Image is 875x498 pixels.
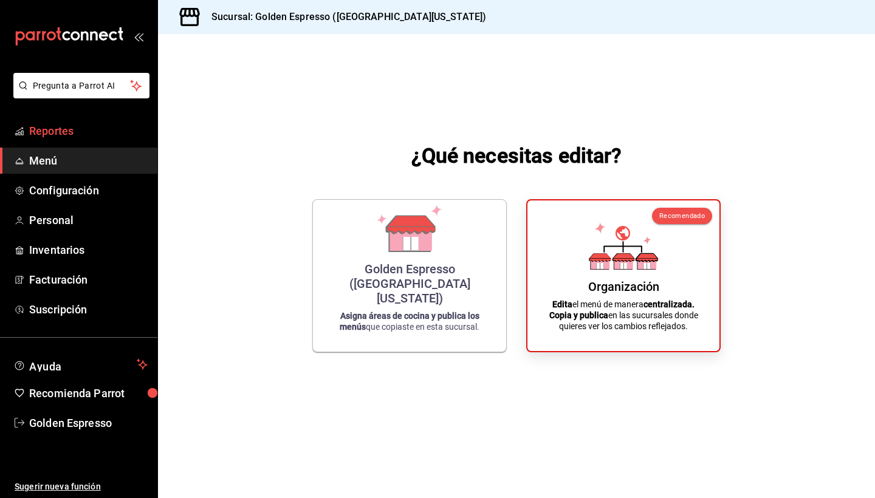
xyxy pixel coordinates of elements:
span: Suscripción [29,301,148,318]
strong: centralizada. [643,299,695,309]
strong: Edita [552,299,572,309]
span: Ayuda [29,357,132,372]
span: Pregunta a Parrot AI [33,80,131,92]
span: Reportes [29,123,148,139]
div: Golden Espresso ([GEOGRAPHIC_DATA][US_STATE]) [328,262,492,305]
span: Recomienda Parrot [29,385,148,401]
a: Pregunta a Parrot AI [9,88,149,101]
button: Pregunta a Parrot AI [13,73,149,98]
span: Recomendado [659,212,705,220]
div: Organización [588,279,659,294]
strong: Asigna áreas de cocina y publica los menús [340,311,479,332]
span: Sugerir nueva función [15,480,148,493]
h3: Sucursal: Golden Espresso ([GEOGRAPHIC_DATA][US_STATE]) [202,10,486,24]
p: que copiaste en esta sucursal. [328,310,492,332]
span: Personal [29,212,148,228]
span: Golden Espresso [29,415,148,431]
span: Menú [29,152,148,169]
span: Configuración [29,182,148,199]
span: Facturación [29,271,148,288]
span: Inventarios [29,242,148,258]
strong: Copia y publica [549,310,608,320]
p: el menú de manera en las sucursales donde quieres ver los cambios reflejados. [542,299,705,332]
button: open_drawer_menu [134,32,143,41]
h1: ¿Qué necesitas editar? [411,141,622,170]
